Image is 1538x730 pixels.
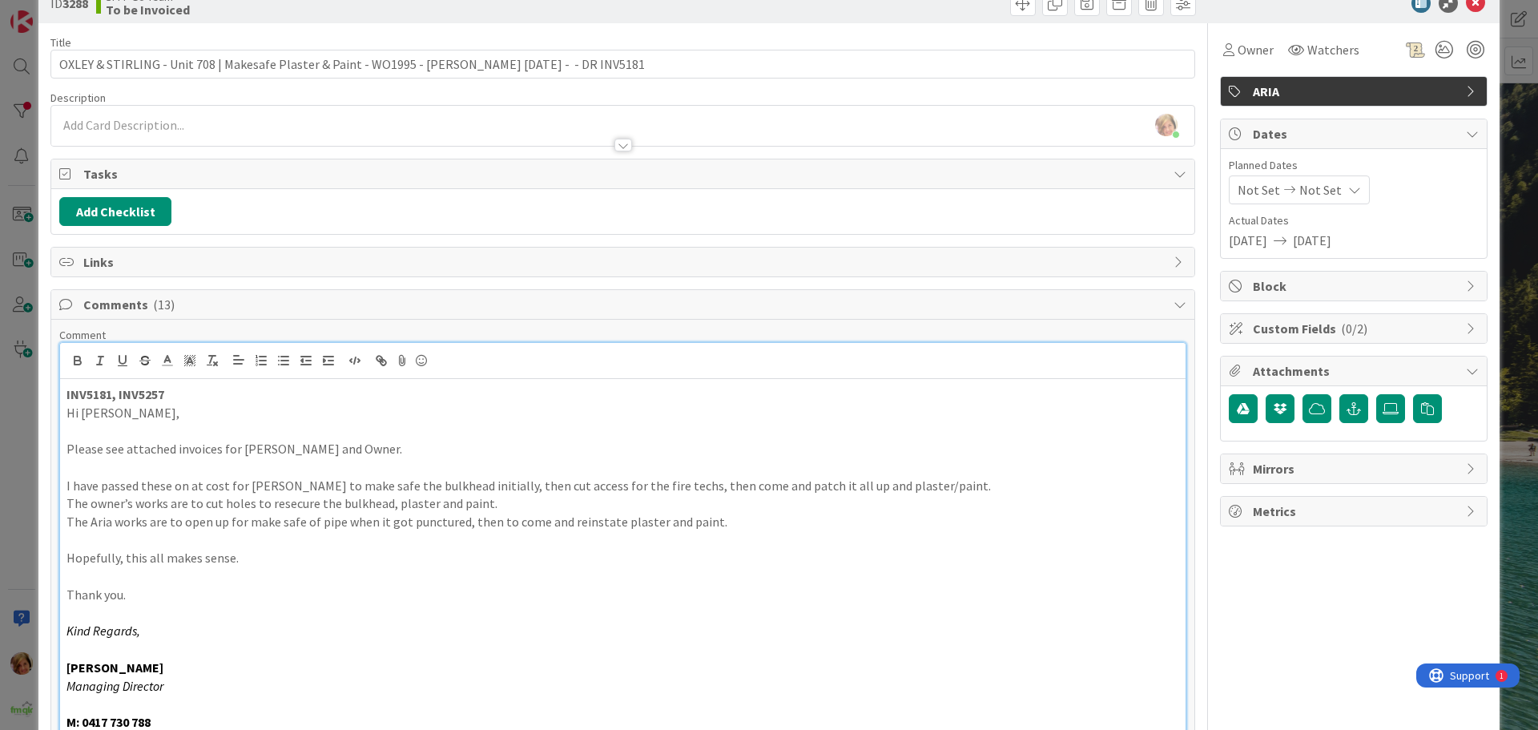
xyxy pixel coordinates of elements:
[66,586,1179,604] p: Thank you.
[1253,319,1458,338] span: Custom Fields
[66,386,164,402] strong: INV5181, INV5257
[1253,124,1458,143] span: Dates
[1229,231,1267,250] span: [DATE]
[1253,502,1458,521] span: Metrics
[66,678,163,694] em: Managing Director
[1253,276,1458,296] span: Block
[50,35,71,50] label: Title
[83,164,1166,184] span: Tasks
[1229,212,1479,229] span: Actual Dates
[66,623,140,639] em: Kind Regards,
[66,659,163,676] strong: [PERSON_NAME]
[1307,40,1359,59] span: Watchers
[1238,40,1274,59] span: Owner
[50,91,106,105] span: Description
[66,440,1179,458] p: Please see attached invoices for [PERSON_NAME] and Owner.
[59,197,171,226] button: Add Checklist
[1253,361,1458,381] span: Attachments
[66,549,1179,567] p: Hopefully, this all makes sense.
[1253,459,1458,478] span: Mirrors
[1293,231,1331,250] span: [DATE]
[1238,180,1280,200] span: Not Set
[66,404,1179,422] p: Hi [PERSON_NAME],
[83,295,1166,314] span: Comments
[1229,157,1479,174] span: Planned Dates
[66,714,151,730] strong: M: 0417 730 788
[34,2,73,22] span: Support
[1299,180,1342,200] span: Not Set
[50,50,1195,79] input: type card name here...
[83,252,1166,272] span: Links
[59,328,106,342] span: Comment
[153,296,175,313] span: ( 13 )
[66,494,1179,513] p: The owner’s works are to cut holes to resecure the bulkhead, plaster and paint.
[83,6,87,19] div: 1
[66,477,1179,495] p: I have passed these on at cost for [PERSON_NAME] to make safe the bulkhead initially, then cut ac...
[66,513,1179,531] p: The Aria works are to open up for make safe of pipe when it got punctured, then to come and reins...
[106,3,190,16] b: To be Invoiced
[1253,82,1458,101] span: ARIA
[1341,321,1367,337] span: ( 0/2 )
[1155,114,1178,136] img: KiSwxcFcLogleto2b8SsqFMDUcOqpmCz.jpg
